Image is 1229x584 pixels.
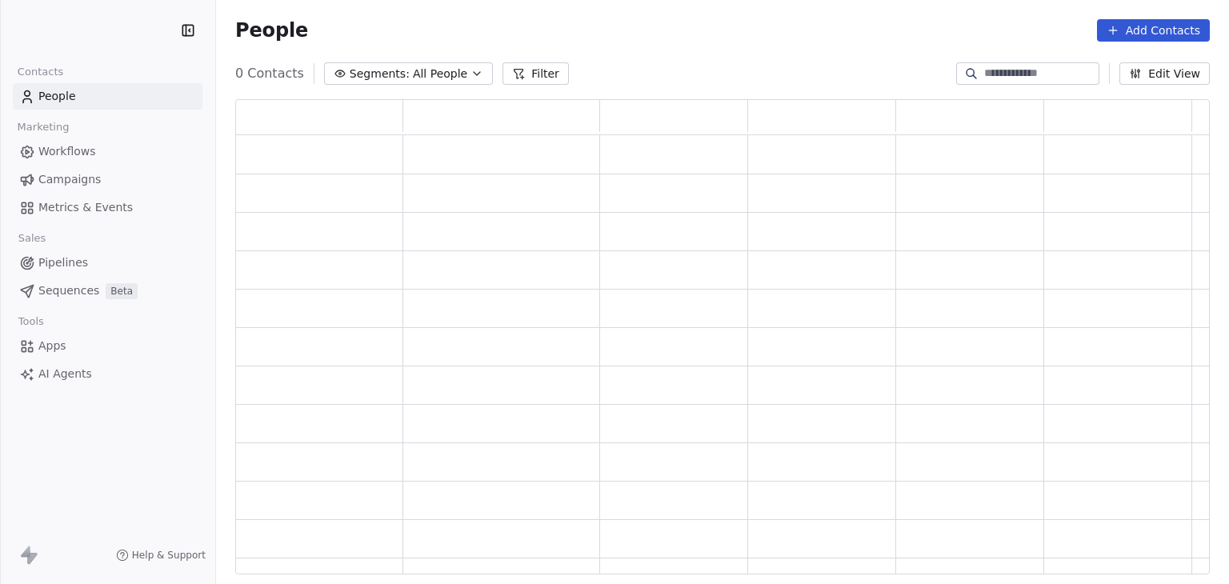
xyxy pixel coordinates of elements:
[13,138,202,165] a: Workflows
[10,60,70,84] span: Contacts
[1097,19,1210,42] button: Add Contacts
[13,250,202,276] a: Pipelines
[13,333,202,359] a: Apps
[235,18,308,42] span: People
[13,278,202,304] a: SequencesBeta
[38,143,96,160] span: Workflows
[132,549,206,562] span: Help & Support
[1119,62,1210,85] button: Edit View
[38,199,133,216] span: Metrics & Events
[413,66,467,82] span: All People
[38,282,99,299] span: Sequences
[10,115,76,139] span: Marketing
[502,62,569,85] button: Filter
[38,88,76,105] span: People
[13,166,202,193] a: Campaigns
[11,226,53,250] span: Sales
[13,361,202,387] a: AI Agents
[38,171,101,188] span: Campaigns
[13,194,202,221] a: Metrics & Events
[350,66,410,82] span: Segments:
[38,254,88,271] span: Pipelines
[38,366,92,382] span: AI Agents
[235,64,304,83] span: 0 Contacts
[13,83,202,110] a: People
[11,310,50,334] span: Tools
[38,338,66,354] span: Apps
[116,549,206,562] a: Help & Support
[106,283,138,299] span: Beta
